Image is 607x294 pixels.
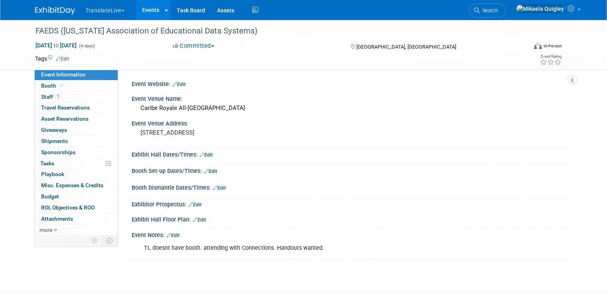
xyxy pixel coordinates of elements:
div: Booth Set-up Dates/Times: [132,165,572,175]
span: 1 [55,94,61,100]
a: Booth [35,80,118,91]
span: to [52,42,60,49]
a: Edit [200,152,213,158]
div: FAEDS ([US_STATE] Association of Educational Data Systems) [33,24,517,38]
i: Booth reservation complete [60,83,64,88]
a: Sponsorships [35,147,118,158]
a: Edit [166,233,180,238]
a: Shipments [35,136,118,147]
a: Travel Reservations [35,102,118,113]
div: Event Website: [132,78,572,88]
a: Edit [56,56,69,62]
td: Personalize Event Tab Strip [88,235,102,246]
div: Exhibitor Prospectus: [132,198,572,209]
a: Edit [188,202,202,208]
a: Search [469,4,506,18]
a: Giveaways [35,125,118,135]
div: In-Person [543,43,562,49]
span: Staff [41,94,61,100]
td: Tags [35,55,69,63]
img: ExhibitDay [35,7,75,15]
a: Tasks [35,158,118,169]
div: Event Rating [540,55,562,59]
span: Attachments [41,216,73,222]
div: Booth Dismantle Dates/Times: [132,182,572,192]
span: [GEOGRAPHIC_DATA], [GEOGRAPHIC_DATA] [356,44,456,50]
a: more [35,225,118,235]
span: Giveaways [41,127,67,133]
a: Misc. Expenses & Credits [35,180,118,191]
span: [DATE] [DATE] [35,42,77,49]
div: TL doesnt have booth. attending with Connections. Handouts wanted. [138,240,486,256]
a: Playbook [35,169,118,180]
a: Edit [204,169,217,174]
span: Tasks [40,160,54,167]
div: Caribe Royale All-[GEOGRAPHIC_DATA] [138,102,566,114]
a: Edit [193,217,206,223]
a: Attachments [35,214,118,224]
a: Edit [213,185,226,191]
a: Budget [35,191,118,202]
a: Asset Reservations [35,114,118,124]
div: Exhibit Hall Floor Plan: [132,214,572,224]
span: Asset Reservations [41,116,89,122]
div: Event Format [484,41,562,53]
a: ROI, Objectives & ROO [35,202,118,213]
span: Sponsorships [41,149,75,155]
pre: [STREET_ADDRESS] [140,129,306,136]
a: Event Information [35,69,118,80]
span: Search [480,8,498,14]
a: Staff1 [35,92,118,102]
span: Playbook [41,171,64,177]
span: Event Information [41,71,86,78]
a: Edit [172,82,186,87]
img: Mikaela Quigley [516,4,564,13]
span: (4 days) [78,43,95,49]
span: Shipments [41,138,68,144]
div: Exhibit Hall Dates/Times: [132,149,572,159]
div: Event Venue Address: [132,118,572,127]
span: Booth [41,82,65,89]
div: Event Notes: [132,229,572,239]
span: Misc. Expenses & Credits [41,182,103,188]
span: more [40,227,52,233]
span: ROI, Objectives & ROO [41,204,95,211]
img: Format-Inperson.png [534,43,542,49]
span: Travel Reservations [41,104,90,111]
div: Event Venue Name: [132,93,572,103]
td: Toggle Event Tabs [102,235,118,246]
span: Budget [41,193,59,200]
button: Committed [170,42,217,50]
